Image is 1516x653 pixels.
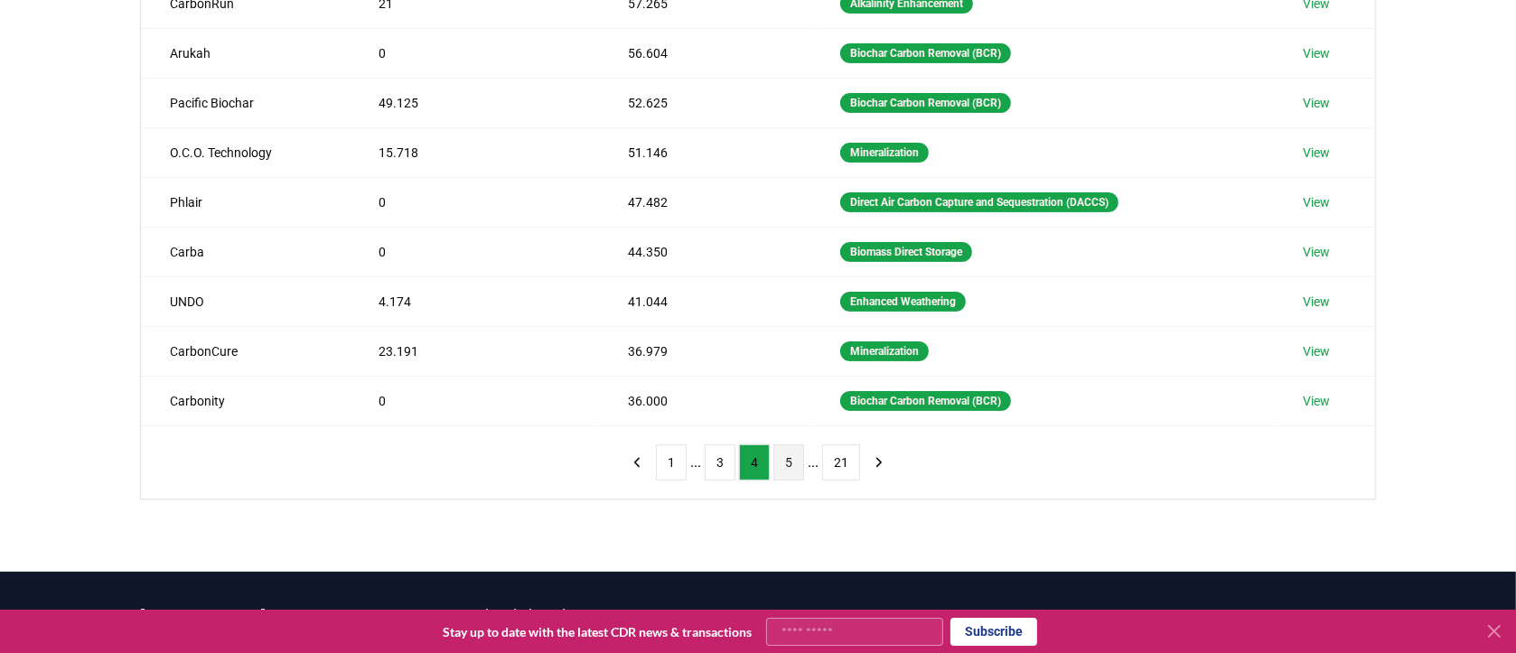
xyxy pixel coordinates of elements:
[739,444,770,480] button: 4
[141,78,351,127] td: Pacific Biochar
[840,143,929,163] div: Mineralization
[600,28,811,78] td: 56.604
[351,326,600,376] td: 23.191
[808,452,819,473] li: ...
[822,444,860,480] button: 21
[351,28,600,78] td: 0
[1303,94,1330,112] a: View
[600,376,811,425] td: 36.000
[840,292,966,312] div: Enhanced Weathering
[840,341,929,361] div: Mineralization
[600,177,811,227] td: 47.482
[600,227,811,276] td: 44.350
[1303,293,1330,311] a: View
[840,391,1011,411] div: Biochar Carbon Removal (BCR)
[141,376,351,425] td: Carbonity
[656,444,687,480] button: 1
[600,276,811,326] td: 41.044
[773,444,804,480] button: 5
[1303,392,1330,410] a: View
[351,227,600,276] td: 0
[141,276,351,326] td: UNDO
[840,43,1011,63] div: Biochar Carbon Removal (BCR)
[141,177,351,227] td: Phlair
[1303,193,1330,211] a: View
[351,276,600,326] td: 4.174
[1303,342,1330,360] a: View
[600,127,811,177] td: 51.146
[600,78,811,127] td: 52.625
[840,192,1118,212] div: Direct Air Carbon Capture and Sequestration (DACCS)
[600,326,811,376] td: 36.979
[705,444,735,480] button: 3
[141,28,351,78] td: Arukah
[141,227,351,276] td: Carba
[1303,144,1330,162] a: View
[840,93,1011,113] div: Biochar Carbon Removal (BCR)
[622,444,652,480] button: previous page
[141,326,351,376] td: CarbonCure
[840,242,972,262] div: Biomass Direct Storage
[351,177,600,227] td: 0
[485,604,758,626] a: Leaderboards
[690,452,701,473] li: ...
[141,127,351,177] td: O.C.O. Technology
[351,376,600,425] td: 0
[140,604,413,630] p: [DOMAIN_NAME]
[864,444,894,480] button: next page
[1303,44,1330,62] a: View
[351,127,600,177] td: 15.718
[1303,243,1330,261] a: View
[351,78,600,127] td: 49.125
